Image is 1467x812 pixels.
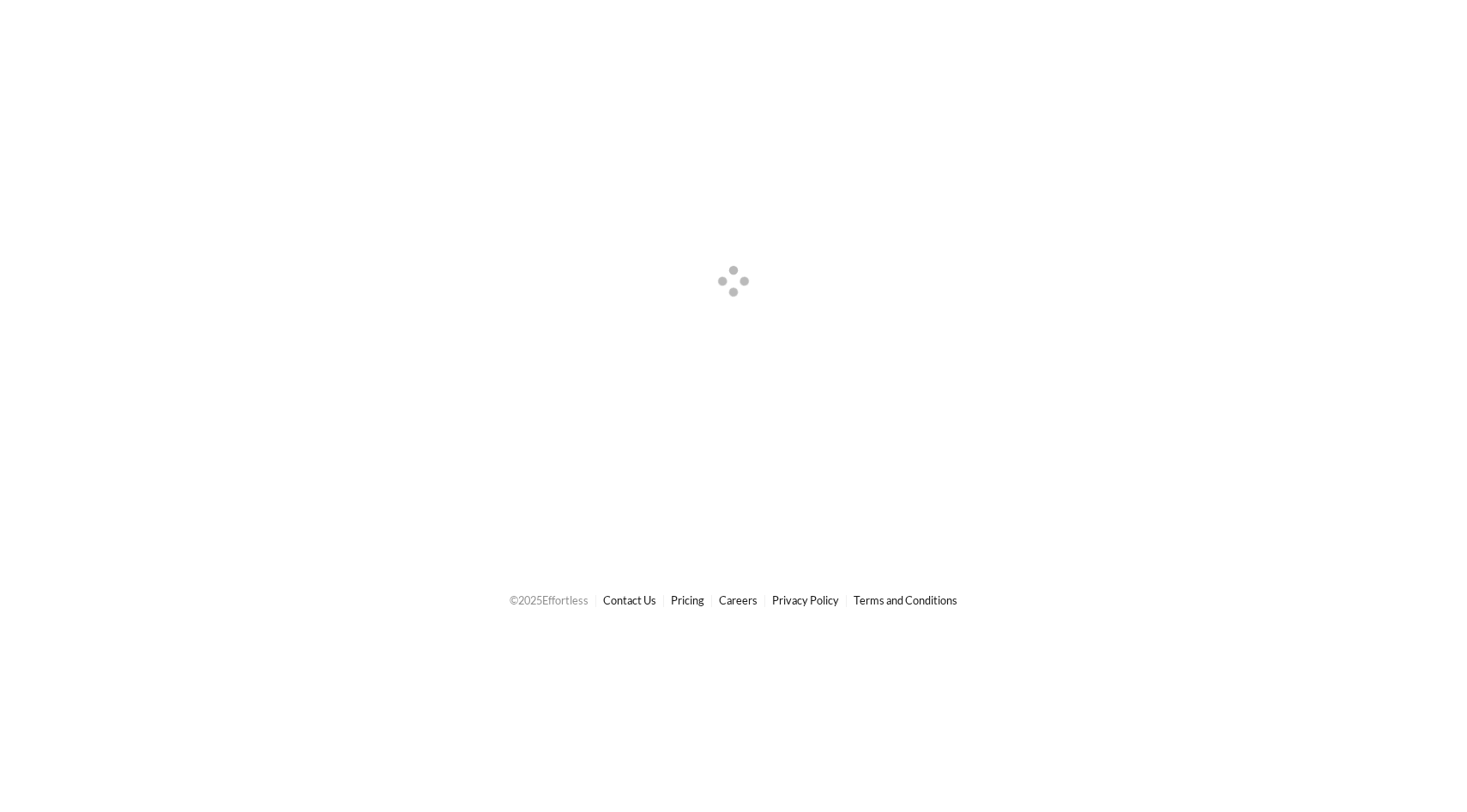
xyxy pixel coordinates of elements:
a: Contact Us [603,593,656,607]
a: Pricing [671,593,704,607]
a: Careers [719,593,758,607]
a: Privacy Policy [772,593,839,607]
span: © 2025 Effortless [510,593,589,607]
a: Terms and Conditions [854,593,957,607]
